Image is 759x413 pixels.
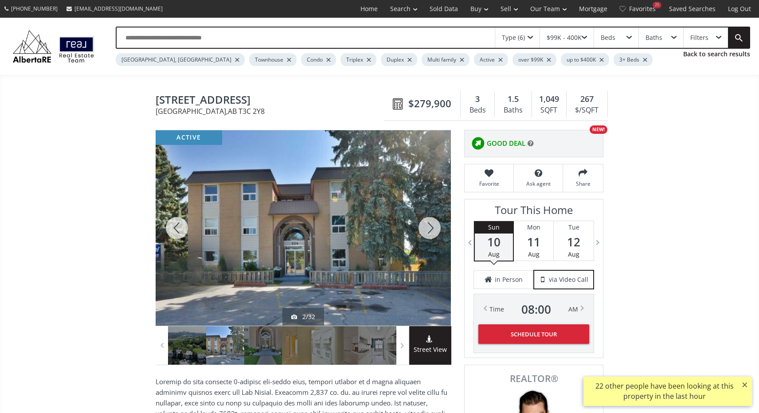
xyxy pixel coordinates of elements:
span: via Video Call [549,275,588,284]
span: 10 [475,236,513,248]
a: Back to search results [683,50,750,58]
div: SQFT [536,104,562,117]
span: $279,900 [408,97,451,110]
div: 1.5 [499,94,527,105]
span: [EMAIL_ADDRESS][DOMAIN_NAME] [74,5,163,12]
span: Street View [409,345,451,355]
div: Filters [690,35,708,41]
span: 11 [514,236,553,248]
div: $99K - 400K [547,35,582,41]
div: Triplex [340,53,376,66]
div: Mon [514,221,553,234]
span: Share [567,180,599,187]
div: Time AM [489,303,578,316]
span: REALTOR® [474,374,593,383]
span: in Person [495,275,523,284]
div: 3 [465,94,490,105]
div: Condo [301,53,336,66]
div: Duplex [381,53,417,66]
div: Beds [465,104,490,117]
div: NEW! [590,125,607,134]
div: Baths [646,35,662,41]
span: Favorite [469,180,509,187]
img: Logo [9,28,98,65]
button: × [738,377,752,393]
a: [EMAIL_ADDRESS][DOMAIN_NAME] [62,0,167,17]
div: 267 [571,94,603,105]
div: Active [474,53,508,66]
span: 08 : 00 [521,303,551,316]
div: Beds [601,35,615,41]
span: [PHONE_NUMBER] [11,5,58,12]
span: Ask agent [518,180,558,187]
div: up to $400K [561,53,609,66]
div: active [156,130,222,145]
span: Aug [528,250,540,258]
div: Multi family [422,53,469,66]
div: [GEOGRAPHIC_DATA], [GEOGRAPHIC_DATA] [116,53,245,66]
div: Type (6) [502,35,525,41]
div: Baths [499,104,527,117]
div: 524 Cedar Crescent SW #301 Calgary, AB T3C 2Y8 - Photo 2 of 32 [156,130,451,326]
span: [GEOGRAPHIC_DATA] , AB T3C 2Y8 [156,108,388,115]
h3: Tour This Home [473,204,594,221]
div: 25 [653,2,661,8]
div: 3+ Beds [614,53,653,66]
button: Schedule Tour [478,324,589,344]
img: rating icon [469,135,487,152]
span: Aug [488,250,500,258]
span: GOOD DEAL [487,139,525,148]
span: 12 [554,236,594,248]
div: $/SQFT [571,104,603,117]
div: Sun [475,221,513,234]
span: 524 Cedar Crescent SW #301 [156,94,388,108]
div: 22 other people have been looking at this property in the last hour [588,381,741,401]
div: Townhouse [249,53,297,66]
div: 2/32 [291,312,315,321]
div: over $99K [513,53,556,66]
div: Tue [554,221,594,234]
span: Aug [568,250,579,258]
span: 1,049 [539,94,559,105]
